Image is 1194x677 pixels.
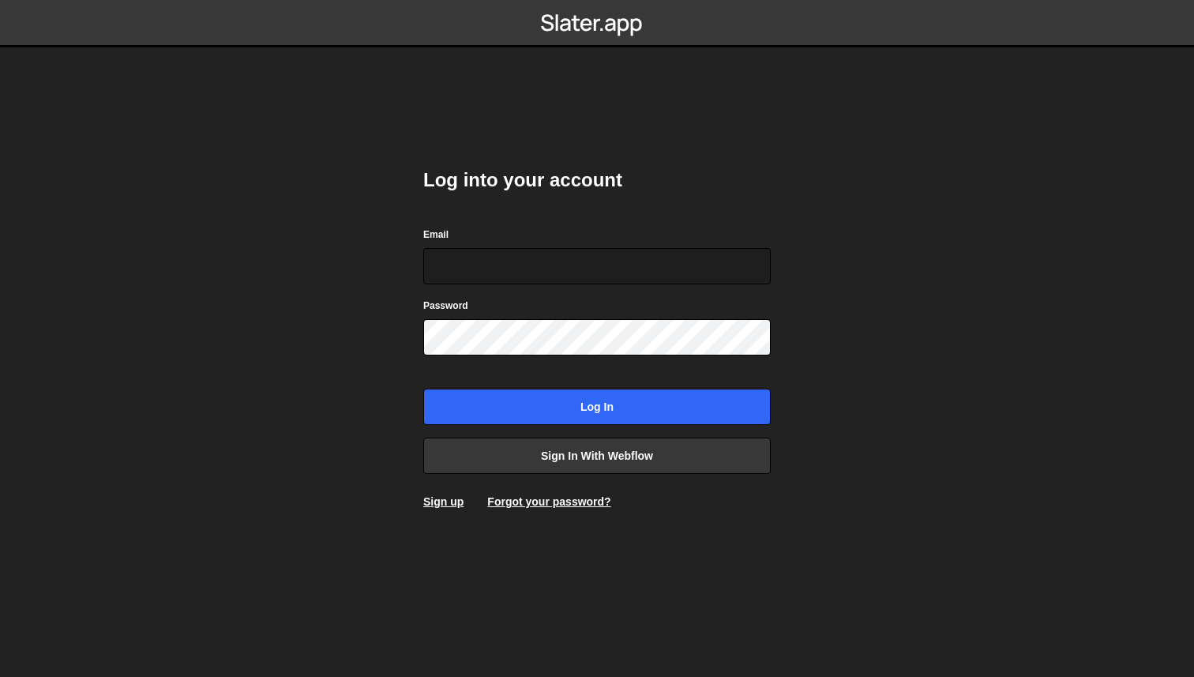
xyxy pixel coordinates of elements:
[423,227,449,243] label: Email
[423,389,771,425] input: Log in
[487,495,610,508] a: Forgot your password?
[423,167,771,193] h2: Log into your account
[423,438,771,474] a: Sign in with Webflow
[423,298,468,314] label: Password
[423,495,464,508] a: Sign up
